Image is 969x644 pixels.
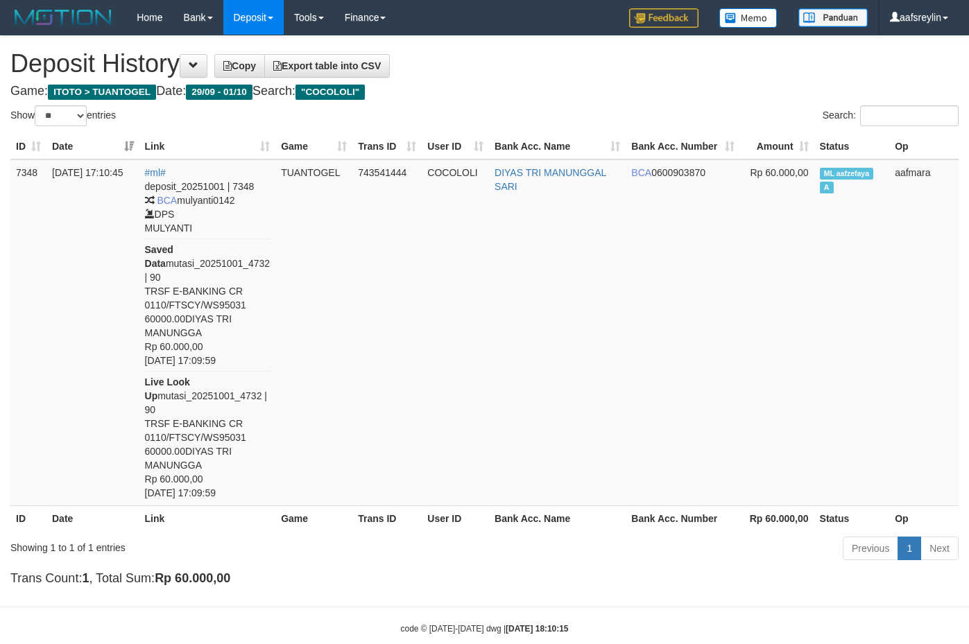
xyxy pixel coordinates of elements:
th: User ID: activate to sort column ascending [422,134,489,159]
span: Export table into CSV [273,60,381,71]
th: Bank Acc. Number: activate to sort column ascending [626,134,739,159]
img: Button%20Memo.svg [719,8,778,28]
span: ITOTO > TUANTOGEL [48,85,156,100]
small: code © [DATE]-[DATE] dwg | [401,624,569,634]
span: Manually Linked by aafzefaya [820,168,874,180]
h4: Trans Count: , Total Sum: [10,572,959,586]
th: Game [275,505,352,531]
th: ID: activate to sort column ascending [10,134,46,159]
h4: Game: Date: Search: [10,85,959,98]
a: 1 [898,537,921,560]
th: Bank Acc. Name: activate to sort column ascending [489,134,626,159]
td: 7348 [10,159,46,506]
b: Live Look Up [145,376,190,401]
div: deposit_20251001 | 7348 mulyanti0142 DPS MULYANTI mutasi_20251001_4732 | 90 TRSF E-BANKING CR 011... [145,180,271,500]
td: 743541444 [352,159,422,506]
th: Game: activate to sort column ascending [275,134,352,159]
span: Copy [223,60,256,71]
span: Rp 60.000,00 [750,167,808,178]
th: Date [46,505,139,531]
div: Showing 1 to 1 of 1 entries [10,535,393,555]
h1: Deposit History [10,50,959,78]
th: Link: activate to sort column ascending [139,134,276,159]
th: User ID [422,505,489,531]
strong: Rp 60.000,00 [750,513,809,524]
th: Op [889,134,959,159]
select: Showentries [35,105,87,126]
th: Bank Acc. Name [489,505,626,531]
td: TUANTOGEL [275,159,352,506]
a: #ml# [145,167,166,178]
a: Previous [843,537,898,560]
input: Search: [860,105,959,126]
a: Copy [214,54,265,78]
th: Trans ID: activate to sort column ascending [352,134,422,159]
strong: [DATE] 18:10:15 [506,624,568,634]
th: ID [10,505,46,531]
td: 0600903870 [626,159,739,506]
a: Export table into CSV [264,54,390,78]
td: COCOLOLI [422,159,489,506]
th: Status [814,505,890,531]
th: Amount: activate to sort column ascending [740,134,814,159]
b: Saved Data [145,244,173,269]
strong: Rp 60.000,00 [155,571,230,585]
a: DIYAS TRI MANUNGGAL SARI [495,167,606,192]
label: Search: [823,105,959,126]
strong: 1 [82,571,89,585]
th: Date: activate to sort column ascending [46,134,139,159]
span: 29/09 - 01/10 [186,85,252,100]
img: Feedback.jpg [629,8,698,28]
td: aafmara [889,159,959,506]
img: MOTION_logo.png [10,7,116,28]
th: Status [814,134,890,159]
th: Bank Acc. Number [626,505,739,531]
a: Next [920,537,959,560]
span: BCA [631,167,651,178]
th: Op [889,505,959,531]
span: Approved [820,182,834,193]
th: Trans ID [352,505,422,531]
label: Show entries [10,105,116,126]
th: Link [139,505,276,531]
span: "COCOLOLI" [295,85,365,100]
span: BCA [157,195,177,206]
img: panduan.png [798,8,868,27]
td: [DATE] 17:10:45 [46,159,139,506]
